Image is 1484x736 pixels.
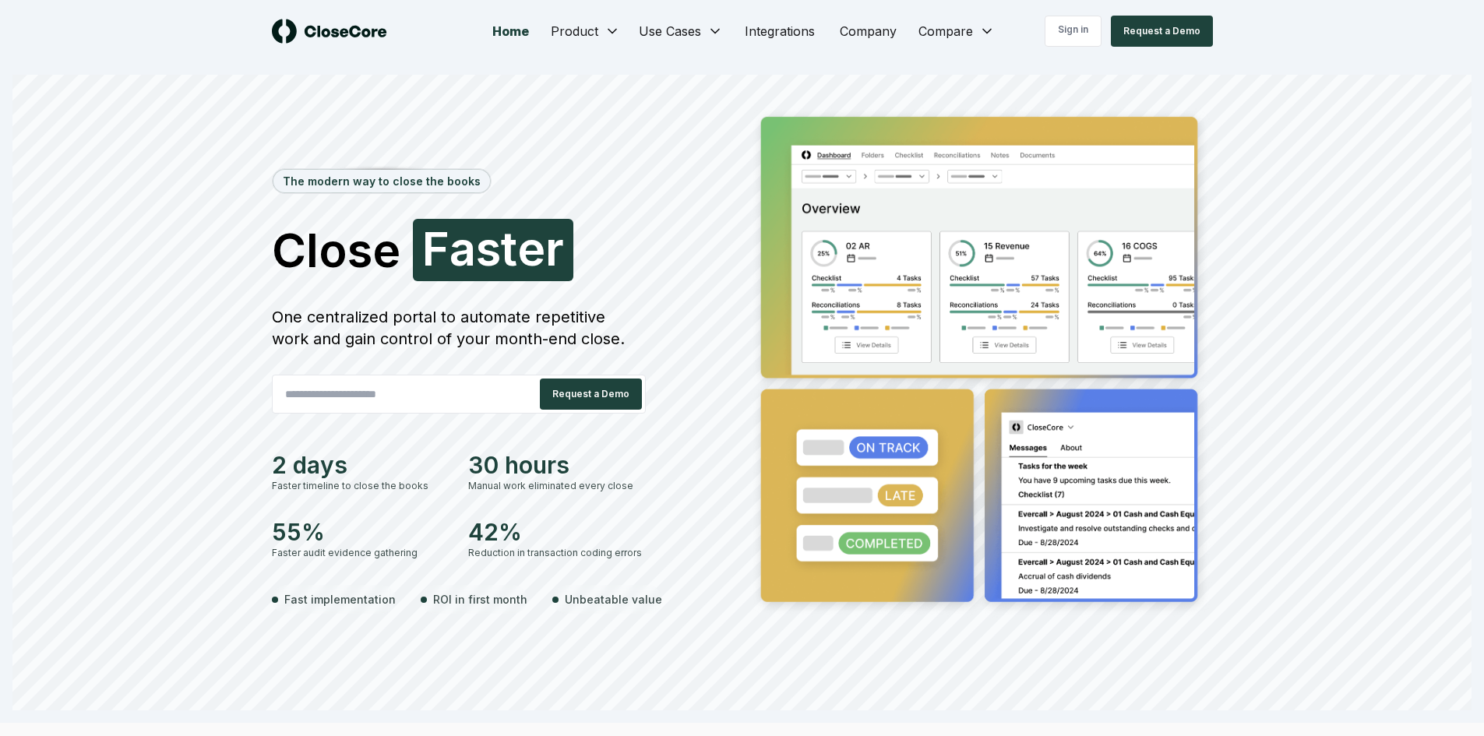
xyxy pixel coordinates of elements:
button: Use Cases [629,16,732,47]
div: 30 hours [468,451,646,479]
span: s [476,225,501,272]
a: Sign in [1045,16,1102,47]
div: Manual work eliminated every close [468,479,646,493]
span: t [501,225,517,272]
div: Faster audit evidence gathering [272,546,449,560]
button: Product [541,16,629,47]
img: Jumbotron [749,106,1213,618]
span: a [449,225,476,272]
span: Close [272,227,400,273]
span: Product [551,22,598,40]
div: One centralized portal to automate repetitive work and gain control of your month-end close. [272,306,646,350]
span: Use Cases [639,22,701,40]
span: Compare [918,22,973,40]
div: The modern way to close the books [273,170,490,192]
span: r [545,225,564,272]
span: Fast implementation [284,591,396,607]
span: e [517,225,545,272]
span: Unbeatable value [565,591,662,607]
button: Request a Demo [540,379,642,410]
a: Home [480,16,541,47]
button: Request a Demo [1111,16,1213,47]
div: 2 days [272,451,449,479]
div: 42% [468,518,646,546]
a: Company [827,16,909,47]
div: 55% [272,518,449,546]
span: ROI in first month [433,591,527,607]
div: Faster timeline to close the books [272,479,449,493]
button: Compare [909,16,1004,47]
span: F [422,225,449,272]
img: logo [272,19,387,44]
div: Reduction in transaction coding errors [468,546,646,560]
a: Integrations [732,16,827,47]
